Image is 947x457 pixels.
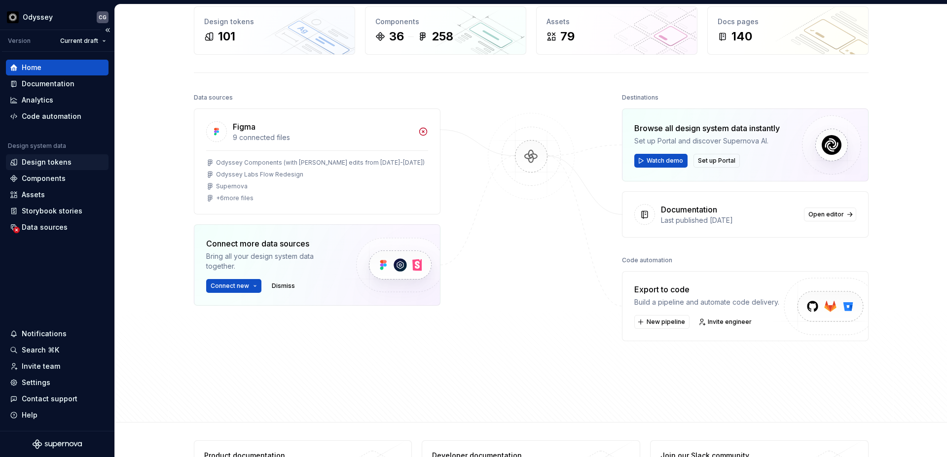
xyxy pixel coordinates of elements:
div: Supernova [216,182,248,190]
button: Collapse sidebar [101,23,114,37]
a: Data sources [6,219,109,235]
div: Odyssey Components (with [PERSON_NAME] edits from [DATE]-[DATE]) [216,159,425,167]
div: 9 connected files [233,133,412,142]
span: Connect new [211,282,249,290]
button: Current draft [56,34,110,48]
div: Assets [22,190,45,200]
div: Build a pipeline and automate code delivery. [634,297,779,307]
div: Components [22,174,66,183]
div: + 6 more files [216,194,254,202]
a: Assets [6,187,109,203]
div: Help [22,410,37,420]
a: Open editor [804,208,856,221]
div: Odyssey [23,12,53,22]
div: Browse all design system data instantly [634,122,780,134]
a: Storybook stories [6,203,109,219]
div: Code automation [22,111,81,121]
div: Data sources [22,222,68,232]
button: OdysseyCG [2,6,112,28]
a: Invite engineer [695,315,756,329]
a: Docs pages140 [707,6,869,55]
div: Settings [22,378,50,387]
div: Notifications [22,329,67,339]
a: Invite team [6,358,109,374]
span: Invite engineer [708,318,752,326]
div: Documentation [661,204,717,215]
div: 140 [731,29,752,44]
button: New pipeline [634,315,690,329]
div: Design tokens [22,157,72,167]
div: Last published [DATE] [661,215,798,225]
span: Dismiss [272,282,295,290]
div: CG [99,13,107,21]
div: 258 [432,29,453,44]
div: Home [22,63,41,72]
img: c755af4b-9501-4838-9b3a-04de1099e264.png [7,11,19,23]
div: 79 [560,29,575,44]
div: Assets [546,17,687,27]
a: Analytics [6,92,109,108]
span: Current draft [60,37,98,45]
span: Open editor [808,211,844,218]
a: Figma9 connected filesOdyssey Components (with [PERSON_NAME] edits from [DATE]-[DATE])Odyssey Lab... [194,108,440,214]
div: Docs pages [718,17,858,27]
button: Dismiss [267,279,299,293]
button: Watch demo [634,154,688,168]
div: Components [375,17,516,27]
div: Design system data [8,142,66,150]
div: Contact support [22,394,77,404]
a: Home [6,60,109,75]
a: Design tokens101 [194,6,355,55]
button: Help [6,407,109,423]
div: Set up Portal and discover Supernova AI. [634,136,780,146]
a: Documentation [6,76,109,92]
button: Contact support [6,391,109,407]
button: Search ⌘K [6,342,109,358]
div: Export to code [634,283,779,295]
span: Watch demo [647,157,683,165]
div: Storybook stories [22,206,82,216]
a: Settings [6,375,109,390]
div: Data sources [194,91,233,105]
button: Set up Portal [693,154,740,168]
span: New pipeline [647,318,685,326]
button: Notifications [6,326,109,342]
div: Connect more data sources [206,238,339,249]
div: Design tokens [204,17,345,27]
span: Set up Portal [698,157,735,165]
a: Assets79 [536,6,697,55]
button: Connect new [206,279,261,293]
div: Destinations [622,91,658,105]
a: Design tokens [6,154,109,170]
a: Code automation [6,108,109,124]
div: 36 [389,29,404,44]
div: Documentation [22,79,74,89]
div: Invite team [22,361,60,371]
svg: Supernova Logo [33,439,82,449]
a: Components [6,171,109,186]
div: Bring all your design system data together. [206,251,339,271]
div: Odyssey Labs Flow Redesign [216,171,303,178]
div: Analytics [22,95,53,105]
div: Code automation [622,253,672,267]
a: Components36258 [365,6,526,55]
div: Version [8,37,31,45]
div: 101 [218,29,235,44]
div: Figma [233,121,255,133]
div: Search ⌘K [22,345,59,355]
